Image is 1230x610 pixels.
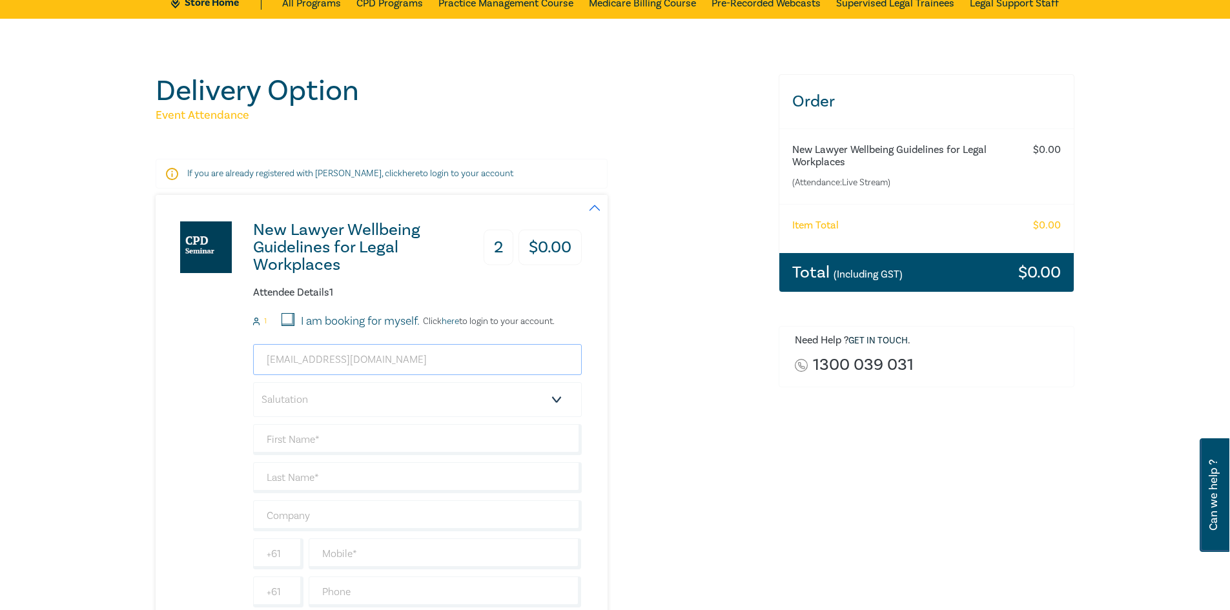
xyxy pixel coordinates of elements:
h6: Item Total [792,219,839,232]
p: If you are already registered with [PERSON_NAME], click to login to your account [187,167,576,180]
h5: Event Attendance [156,108,763,123]
small: (Attendance: Live Stream ) [792,176,1010,189]
input: First Name* [253,424,582,455]
span: Can we help ? [1207,446,1220,544]
a: Get in touch [848,335,908,347]
small: (Including GST) [834,268,903,281]
label: I am booking for myself. [301,313,420,330]
h6: Attendee Details 1 [253,287,582,299]
h3: 2 [484,230,513,265]
small: 1 [264,317,267,326]
h6: New Lawyer Wellbeing Guidelines for Legal Workplaces [792,144,1010,168]
h6: $ 0.00 [1033,219,1061,232]
h1: Delivery Option [156,74,763,108]
img: New Lawyer Wellbeing Guidelines for Legal Workplaces [180,221,232,273]
input: Company [253,500,582,531]
input: Attendee Email* [253,344,582,375]
a: here [442,316,459,327]
h6: Need Help ? . [795,334,1065,347]
input: Phone [309,576,582,607]
input: +61 [253,576,303,607]
a: 1300 039 031 [813,356,914,374]
input: Mobile* [309,538,582,569]
a: here [402,168,420,179]
input: +61 [253,538,303,569]
h3: New Lawyer Wellbeing Guidelines for Legal Workplaces [253,221,466,274]
h3: $ 0.00 [1018,264,1061,281]
h3: Total [792,264,903,281]
h6: $ 0.00 [1033,144,1061,156]
h3: Order [779,75,1074,128]
input: Last Name* [253,462,582,493]
p: Click to login to your account. [420,316,555,327]
h3: $ 0.00 [518,230,582,265]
